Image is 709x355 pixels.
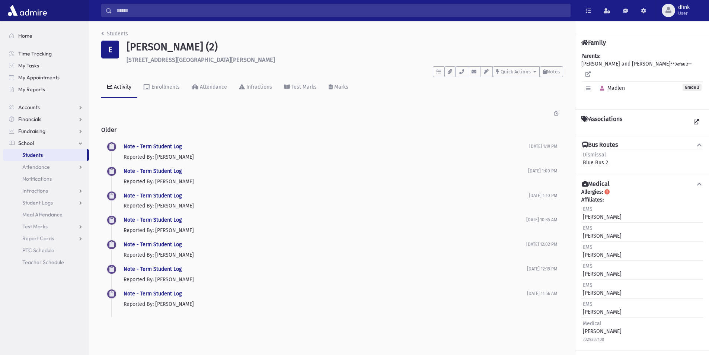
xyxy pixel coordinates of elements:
[583,244,593,250] span: EMS
[112,4,570,17] input: Search
[124,276,527,283] p: Reported By: [PERSON_NAME]
[3,72,89,83] a: My Appointments
[18,86,45,93] span: My Reports
[526,217,557,222] span: [DATE] 10:35 AM
[22,187,48,194] span: Infractions
[3,221,89,232] a: Test Marks
[3,209,89,221] a: Meal Attendance
[678,10,690,16] span: User
[101,30,128,41] nav: breadcrumb
[127,41,563,53] h1: [PERSON_NAME] (2)
[581,115,622,129] h4: Associations
[581,39,606,46] h4: Family
[22,259,64,266] span: Teacher Schedule
[124,178,528,186] p: Reported By: [PERSON_NAME]
[186,77,233,98] a: Attendance
[124,226,526,234] p: Reported By: [PERSON_NAME]
[3,48,89,60] a: Time Tracking
[124,202,529,210] p: Reported By: [PERSON_NAME]
[581,197,604,203] b: Affiliates:
[6,3,49,18] img: AdmirePro
[3,30,89,42] a: Home
[501,69,531,75] span: Quick Actions
[124,291,182,297] a: Note - Term Student Log
[527,291,557,296] span: [DATE] 11:56 AM
[3,137,89,149] a: School
[582,180,610,188] h4: Medical
[581,189,603,195] b: Allergies:
[529,144,557,149] span: [DATE] 1:19 PM
[18,104,40,111] span: Accounts
[583,151,608,167] div: Blue Bus 2
[3,125,89,137] a: Fundraising
[3,256,89,268] a: Teacher Schedule
[583,152,606,158] span: Dismissal
[112,84,131,90] div: Activity
[3,83,89,95] a: My Reports
[22,164,50,170] span: Attendance
[333,84,348,90] div: Marks
[683,84,702,91] span: Grade 2
[101,41,119,58] div: E
[528,168,557,174] span: [DATE] 1:00 PM
[245,84,272,90] div: Infractions
[124,153,529,161] p: Reported By: [PERSON_NAME]
[18,62,39,69] span: My Tasks
[583,337,604,342] small: 7329237100
[323,77,354,98] a: Marks
[526,242,557,247] span: [DATE] 12:02 PM
[583,300,622,316] div: [PERSON_NAME]
[22,223,48,230] span: Test Marks
[101,77,137,98] a: Activity
[540,66,563,77] button: Notes
[137,77,186,98] a: Enrollments
[233,77,278,98] a: Infractions
[583,262,622,278] div: [PERSON_NAME]
[124,217,182,223] a: Note - Term Student Log
[22,211,63,218] span: Meal Attendance
[3,113,89,125] a: Financials
[583,243,622,259] div: [PERSON_NAME]
[18,116,41,123] span: Financials
[582,141,618,149] h4: Bus Routes
[3,173,89,185] a: Notifications
[581,180,703,188] button: Medical
[124,251,526,259] p: Reported By: [PERSON_NAME]
[3,232,89,244] a: Report Cards
[583,225,593,231] span: EMS
[529,193,557,198] span: [DATE] 1:10 PM
[583,224,622,240] div: [PERSON_NAME]
[547,69,560,75] span: Notes
[690,115,703,129] a: View all Associations
[3,149,87,161] a: Students
[493,66,540,77] button: Quick Actions
[581,52,703,103] div: [PERSON_NAME] and [PERSON_NAME]
[124,300,527,308] p: Reported By: [PERSON_NAME]
[678,4,690,10] span: dfink
[583,320,622,343] div: [PERSON_NAME]
[18,50,52,57] span: Time Tracking
[290,84,317,90] div: Test Marks
[583,320,601,327] span: Medical
[583,263,593,269] span: EMS
[583,301,593,307] span: EMS
[18,74,60,81] span: My Appointments
[3,197,89,209] a: Student Logs
[124,143,182,150] a: Note - Term Student Log
[583,206,593,212] span: EMS
[581,53,600,59] b: Parents:
[3,161,89,173] a: Attendance
[3,101,89,113] a: Accounts
[583,281,622,297] div: [PERSON_NAME]
[18,140,34,146] span: School
[583,282,593,288] span: EMS
[124,266,182,272] a: Note - Term Student Log
[124,241,182,248] a: Note - Term Student Log
[3,244,89,256] a: PTC Schedule
[101,120,563,139] h2: Older
[3,185,89,197] a: Infractions
[22,247,54,254] span: PTC Schedule
[527,266,557,272] span: [DATE] 12:19 PM
[127,56,563,63] h6: [STREET_ADDRESS][GEOGRAPHIC_DATA][PERSON_NAME]
[597,85,625,91] span: Madlen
